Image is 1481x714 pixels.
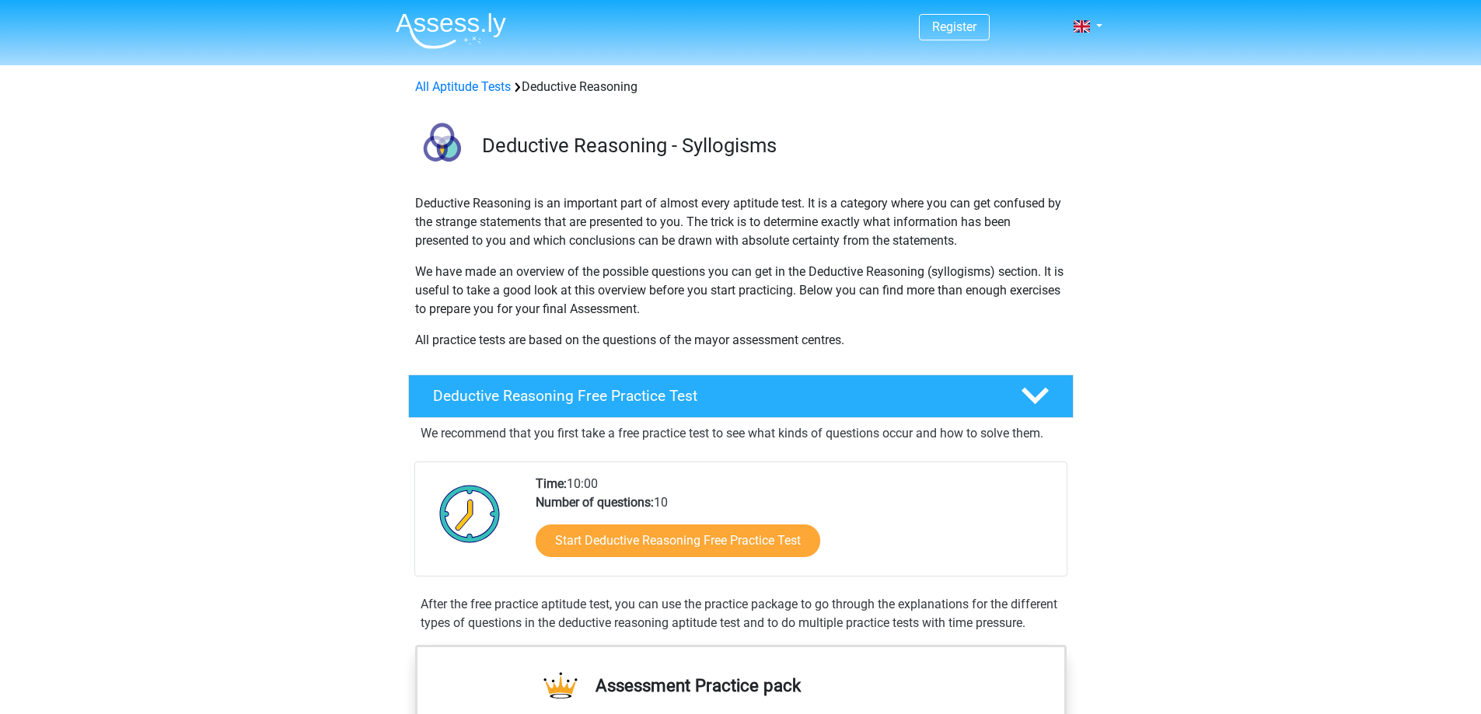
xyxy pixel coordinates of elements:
img: Clock [431,475,509,552]
p: We have made an overview of the possible questions you can get in the Deductive Reasoning (syllog... [415,263,1067,319]
a: Register [932,19,976,34]
h3: Deductive Reasoning - Syllogisms [482,134,1061,158]
h4: Deductive Reasoning Free Practice Test [433,387,996,405]
img: deductive reasoning [409,115,475,181]
a: Start Deductive Reasoning Free Practice Test [536,524,820,557]
p: Deductive Reasoning is an important part of almost every aptitude test. It is a category where yo... [415,194,1067,250]
div: After the free practice aptitude test, you can use the practice package to go through the explana... [414,595,1067,632]
img: Assessly [396,12,506,49]
b: Number of questions: [536,495,654,510]
a: All Aptitude Tests [415,79,511,94]
div: 10:00 10 [524,475,1066,576]
p: We recommend that you first take a free practice test to see what kinds of questions occur and ho... [421,424,1061,443]
b: Time: [536,476,567,491]
div: Deductive Reasoning [409,78,1073,96]
p: All practice tests are based on the questions of the mayor assessment centres. [415,331,1067,350]
a: Deductive Reasoning Free Practice Test [402,374,1080,418]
